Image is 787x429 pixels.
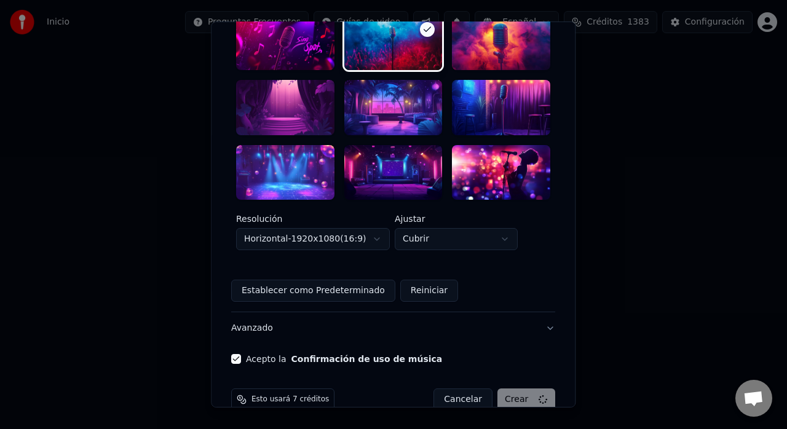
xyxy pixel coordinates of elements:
[400,280,458,302] button: Reiniciar
[246,355,442,363] label: Acepto la
[395,214,518,223] label: Ajustar
[251,395,329,404] span: Esto usará 7 créditos
[291,355,443,363] button: Acepto la
[231,312,555,344] button: Avanzado
[434,388,493,411] button: Cancelar
[231,280,395,302] button: Establecer como Predeterminado
[236,214,390,223] label: Resolución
